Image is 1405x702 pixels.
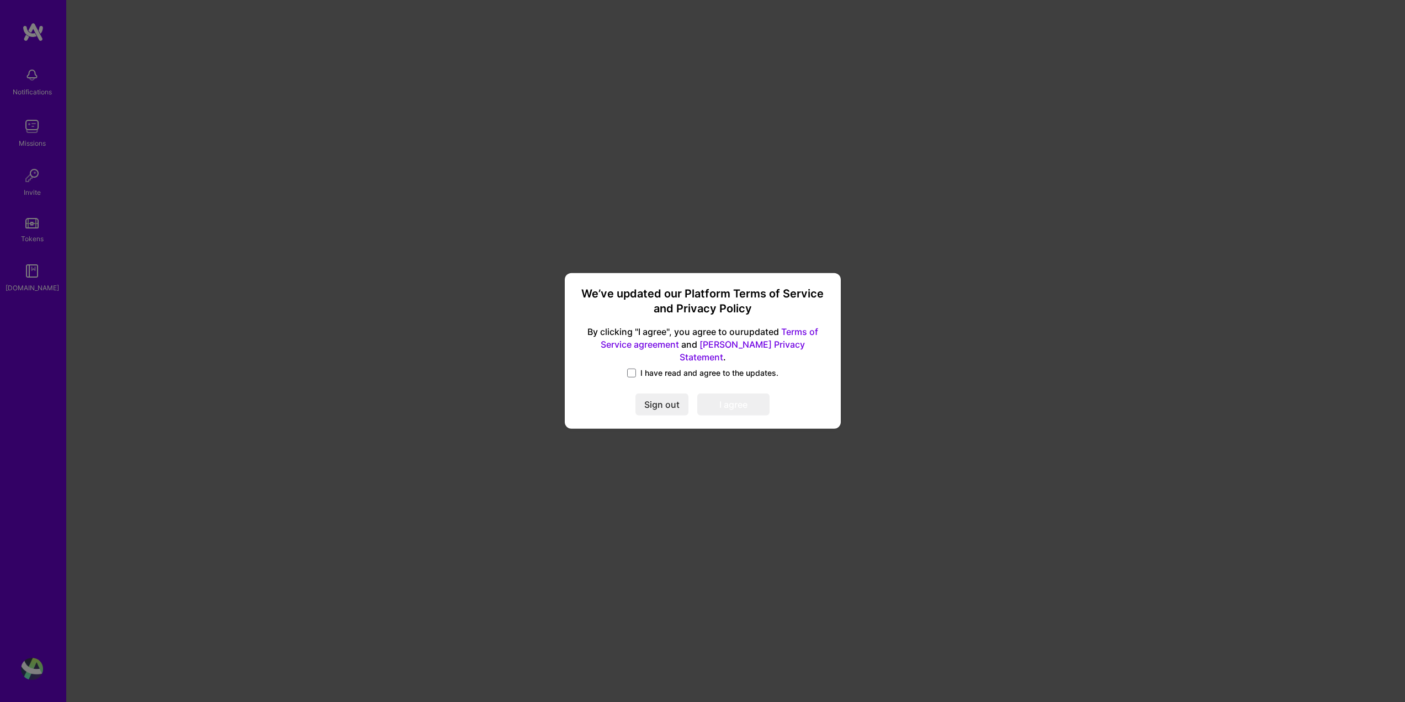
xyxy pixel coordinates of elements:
button: I agree [697,393,770,416]
a: Terms of Service agreement [601,326,818,350]
span: I have read and agree to the updates. [640,368,778,379]
h3: We’ve updated our Platform Terms of Service and Privacy Policy [578,286,828,317]
a: [PERSON_NAME] Privacy Statement [680,338,805,362]
button: Sign out [635,393,688,416]
span: By clicking "I agree", you agree to our updated and . [578,326,828,364]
